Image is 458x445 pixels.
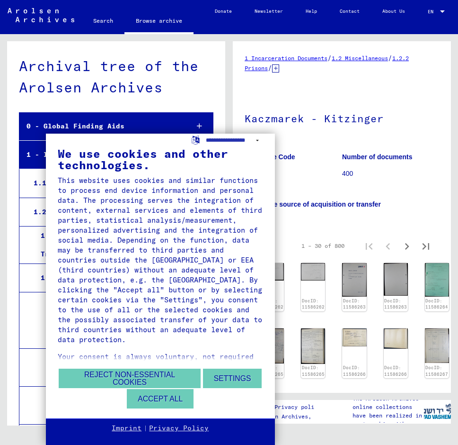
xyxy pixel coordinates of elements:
div: Your consent is always voluntary, not required for the use of our website and can be rejected or ... [58,352,263,411]
a: Privacy Policy [149,424,209,433]
a: Imprint [112,424,141,433]
div: This website uses cookies and similar functions to process end device information and personal da... [58,175,263,345]
button: Accept all [127,389,194,409]
div: We use cookies and other technologies. [58,148,263,171]
button: Settings [203,369,262,388]
button: Reject non-essential cookies [59,369,201,388]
